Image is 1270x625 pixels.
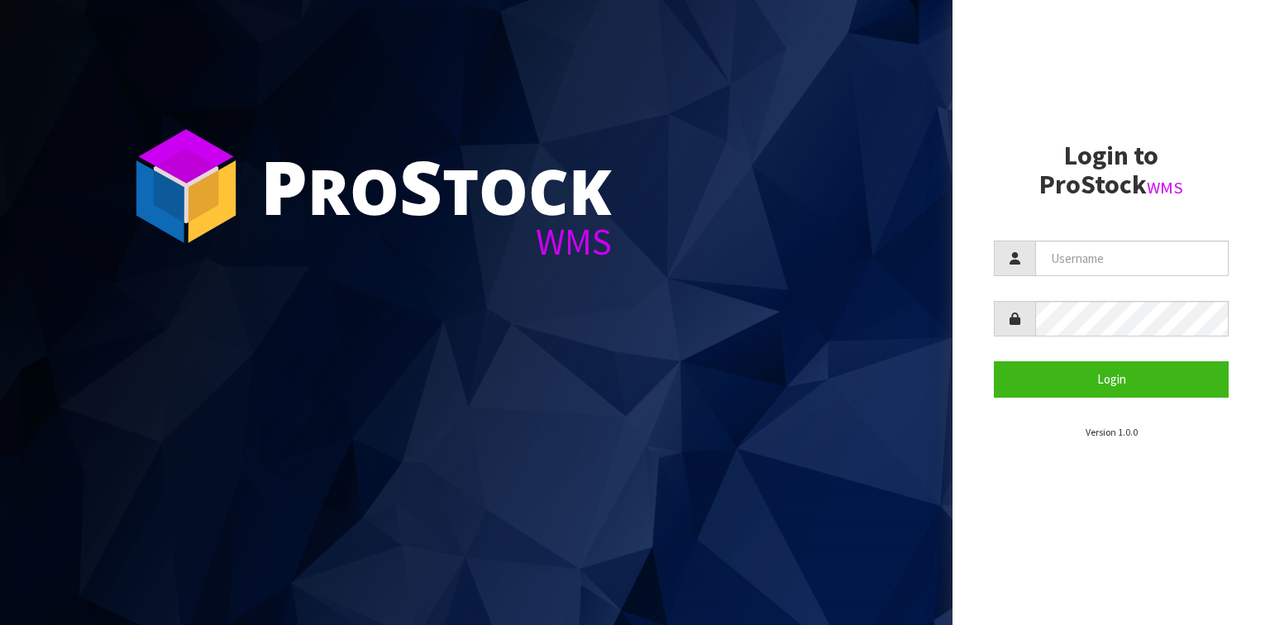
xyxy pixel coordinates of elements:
[399,136,442,236] span: S
[260,136,308,236] span: P
[124,124,248,248] img: ProStock Cube
[1147,177,1183,198] small: WMS
[1035,241,1229,276] input: Username
[260,223,612,260] div: WMS
[260,149,612,223] div: ro tock
[994,361,1229,397] button: Login
[994,141,1229,199] h2: Login to ProStock
[1086,426,1138,438] small: Version 1.0.0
